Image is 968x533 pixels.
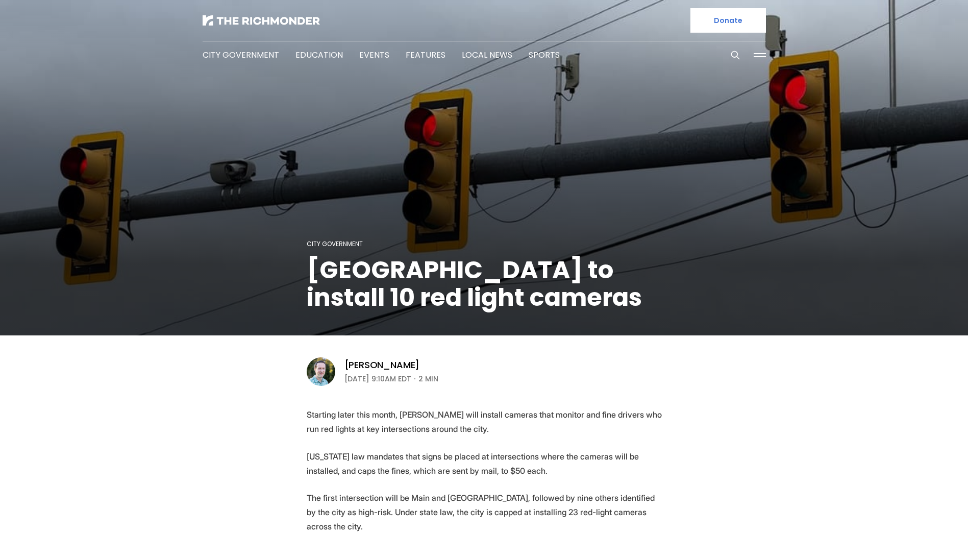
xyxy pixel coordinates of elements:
a: [PERSON_NAME] [344,359,420,371]
a: Features [406,49,445,61]
p: [US_STATE] law mandates that signs be placed at intersections where the cameras will be installed... [307,449,662,478]
img: Michael Phillips [307,357,335,386]
a: City Government [307,239,363,248]
a: Education [295,49,343,61]
a: Events [359,49,389,61]
button: Search this site [728,47,743,63]
iframe: portal-trigger [882,483,968,533]
img: The Richmonder [203,15,320,26]
a: Local News [462,49,512,61]
a: Donate [690,8,766,33]
h1: [GEOGRAPHIC_DATA] to install 10 red light cameras [307,256,662,311]
span: 2 min [418,373,438,385]
a: City Government [203,49,279,61]
time: [DATE] 9:10AM EDT [344,373,411,385]
p: Starting later this month, [PERSON_NAME] will install cameras that monitor and fine drivers who r... [307,407,662,436]
a: Sports [529,49,560,61]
